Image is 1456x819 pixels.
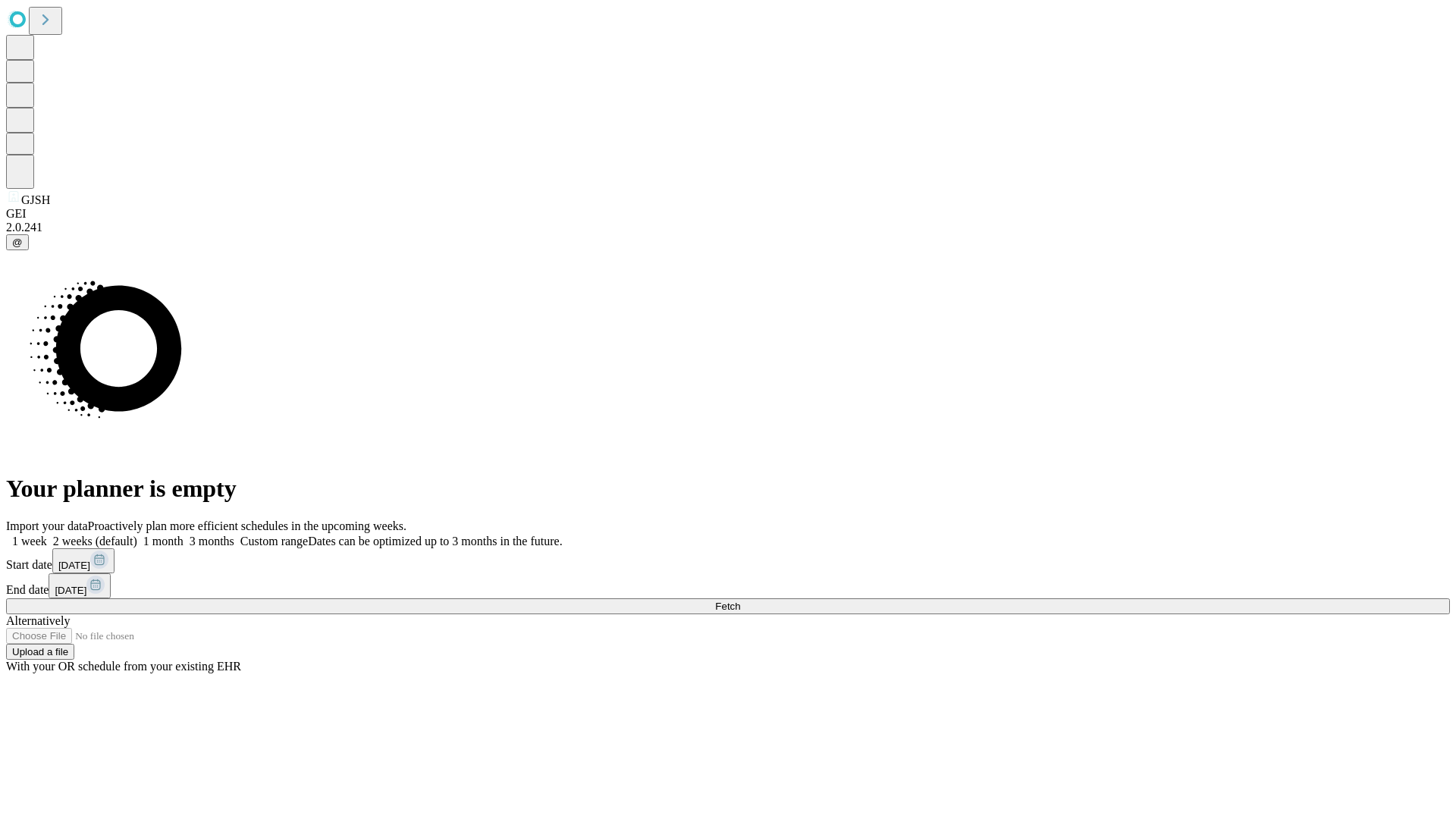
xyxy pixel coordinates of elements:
button: @ [6,234,29,250]
span: Proactively plan more efficient schedules in the upcoming weeks. [88,519,406,532]
span: [DATE] [58,560,90,571]
span: Import your data [6,519,88,532]
span: Custom range [240,535,308,548]
span: [DATE] [55,585,86,596]
span: 1 month [143,535,184,548]
button: [DATE] [49,573,111,598]
div: GEI [6,207,1450,221]
div: End date [6,573,1450,598]
button: [DATE] [52,548,115,573]
span: Fetch [715,601,740,612]
span: Alternatively [6,614,70,627]
div: Start date [6,548,1450,573]
span: 1 week [12,535,47,548]
span: With your OR schedule from your existing EHR [6,660,241,673]
div: 2.0.241 [6,221,1450,234]
h1: Your planner is empty [6,475,1450,503]
span: 3 months [190,535,234,548]
span: GJSH [21,193,50,206]
span: @ [12,237,23,248]
span: Dates can be optimized up to 3 months in the future. [308,535,562,548]
button: Fetch [6,598,1450,614]
button: Upload a file [6,644,74,660]
span: 2 weeks (default) [53,535,137,548]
